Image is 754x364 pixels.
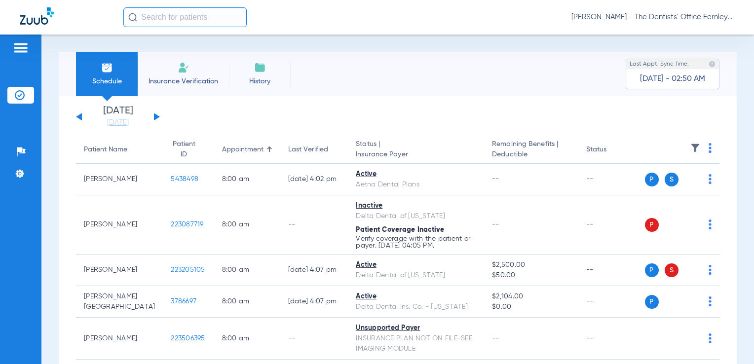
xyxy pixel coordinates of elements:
[492,291,570,302] span: $2,104.00
[171,139,197,160] div: Patient ID
[705,317,754,364] iframe: Chat Widget
[214,318,280,360] td: 8:00 AM
[214,195,280,255] td: 8:00 AM
[492,302,570,312] span: $0.00
[645,295,659,309] span: P
[236,76,283,86] span: History
[356,201,476,211] div: Inactive
[492,221,499,228] span: --
[214,286,280,318] td: 8:00 AM
[280,318,348,360] td: --
[222,145,272,155] div: Appointment
[665,263,679,277] span: S
[76,255,163,286] td: [PERSON_NAME]
[578,136,645,164] th: Status
[171,221,203,228] span: 223087719
[171,298,196,305] span: 3786697
[630,59,689,69] span: Last Appt. Sync Time:
[76,164,163,195] td: [PERSON_NAME]
[83,76,130,86] span: Schedule
[578,195,645,255] td: --
[356,226,444,233] span: Patient Coverage Inactive
[280,195,348,255] td: --
[171,266,205,273] span: 223205105
[84,145,155,155] div: Patient Name
[145,76,222,86] span: Insurance Verification
[20,7,54,25] img: Zuub Logo
[709,219,712,229] img: group-dot-blue.svg
[645,218,659,232] span: P
[171,335,205,342] span: 223506395
[709,61,716,68] img: last sync help info
[356,169,476,180] div: Active
[88,118,148,128] a: [DATE]
[214,164,280,195] td: 8:00 AM
[640,74,705,84] span: [DATE] - 02:50 AM
[356,180,476,190] div: Aetna Dental Plans
[492,270,570,281] span: $50.00
[709,174,712,184] img: group-dot-blue.svg
[665,173,679,186] span: S
[288,145,328,155] div: Last Verified
[84,145,127,155] div: Patient Name
[484,136,578,164] th: Remaining Benefits |
[222,145,264,155] div: Appointment
[356,333,476,354] div: INSURANCE PLAN NOT ON FILE-SEE IMAGING MODULE
[709,265,712,275] img: group-dot-blue.svg
[280,164,348,195] td: [DATE] 4:02 PM
[288,145,340,155] div: Last Verified
[171,139,206,160] div: Patient ID
[356,260,476,270] div: Active
[13,42,29,54] img: hamburger-icon
[645,263,659,277] span: P
[101,62,113,73] img: Schedule
[76,195,163,255] td: [PERSON_NAME]
[356,302,476,312] div: Delta Dental Ins. Co. - [US_STATE]
[128,13,137,22] img: Search Icon
[280,286,348,318] td: [DATE] 4:07 PM
[76,318,163,360] td: [PERSON_NAME]
[356,270,476,281] div: Delta Dental of [US_STATE]
[578,255,645,286] td: --
[578,318,645,360] td: --
[348,136,484,164] th: Status |
[492,335,499,342] span: --
[123,7,247,27] input: Search for patients
[356,149,476,160] span: Insurance Payer
[254,62,266,73] img: History
[571,12,734,22] span: [PERSON_NAME] - The Dentists' Office Fernley
[356,235,476,249] p: Verify coverage with the patient or payer. [DATE] 04:05 PM.
[356,291,476,302] div: Active
[492,176,499,182] span: --
[88,106,148,128] li: [DATE]
[356,211,476,221] div: Delta Dental of [US_STATE]
[709,143,712,153] img: group-dot-blue.svg
[76,286,163,318] td: [PERSON_NAME][GEOGRAPHIC_DATA]
[492,260,570,270] span: $2,500.00
[280,255,348,286] td: [DATE] 4:07 PM
[709,296,712,306] img: group-dot-blue.svg
[645,173,659,186] span: P
[578,286,645,318] td: --
[356,323,476,333] div: Unsupported Payer
[578,164,645,195] td: --
[214,255,280,286] td: 8:00 AM
[171,176,198,182] span: 5438498
[492,149,570,160] span: Deductible
[178,62,189,73] img: Manual Insurance Verification
[690,143,700,153] img: filter.svg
